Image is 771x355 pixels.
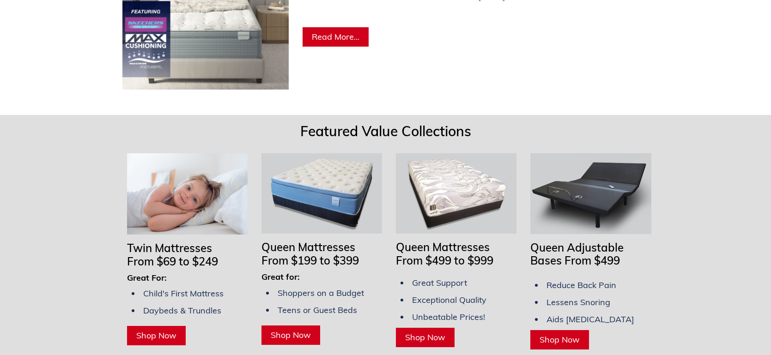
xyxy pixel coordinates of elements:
span: Daybeds & Trundles [143,305,221,316]
a: Shop Now [530,330,589,349]
span: Aids [MEDICAL_DATA] [546,314,634,325]
span: Twin Mattresses [127,241,212,255]
span: Lessens Snoring [546,297,610,307]
img: Adjustable Bases Starting at $379 [530,153,651,234]
span: Shop Now [136,330,176,341]
span: Shop Now [540,334,580,345]
a: Shop Now [127,326,186,345]
span: Child's First Mattress [143,288,224,299]
span: Teens or Guest Beds [278,305,357,315]
img: Queen Mattresses From $449 to $949 [396,153,516,234]
span: Queen Adjustable Bases From $499 [530,241,624,268]
span: Shop Now [271,330,311,340]
span: Queen Mattresses [261,240,355,254]
span: From $69 to $249 [127,254,218,268]
img: Queen Mattresses From $199 to $349 [261,153,382,234]
span: Great for: [261,271,300,282]
span: Reduce Back Pain [546,280,616,290]
span: Great Support [412,277,467,288]
span: From $499 to $999 [396,253,493,267]
span: Shoppers on a Budget [278,288,364,298]
a: Read More... [303,27,369,47]
span: Exceptional Quality [412,295,486,305]
span: Great For: [127,272,167,283]
span: Featured Value Collections [300,122,471,140]
a: Shop Now [396,328,455,347]
span: Unbeatable Prices! [412,312,485,322]
a: Shop Now [261,325,320,345]
span: Shop Now [405,332,445,343]
span: Queen Mattresses [396,240,490,254]
img: Twin Mattresses From $69 to $169 [127,153,248,235]
span: Read More... [312,31,359,42]
span: From $199 to $399 [261,253,359,267]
